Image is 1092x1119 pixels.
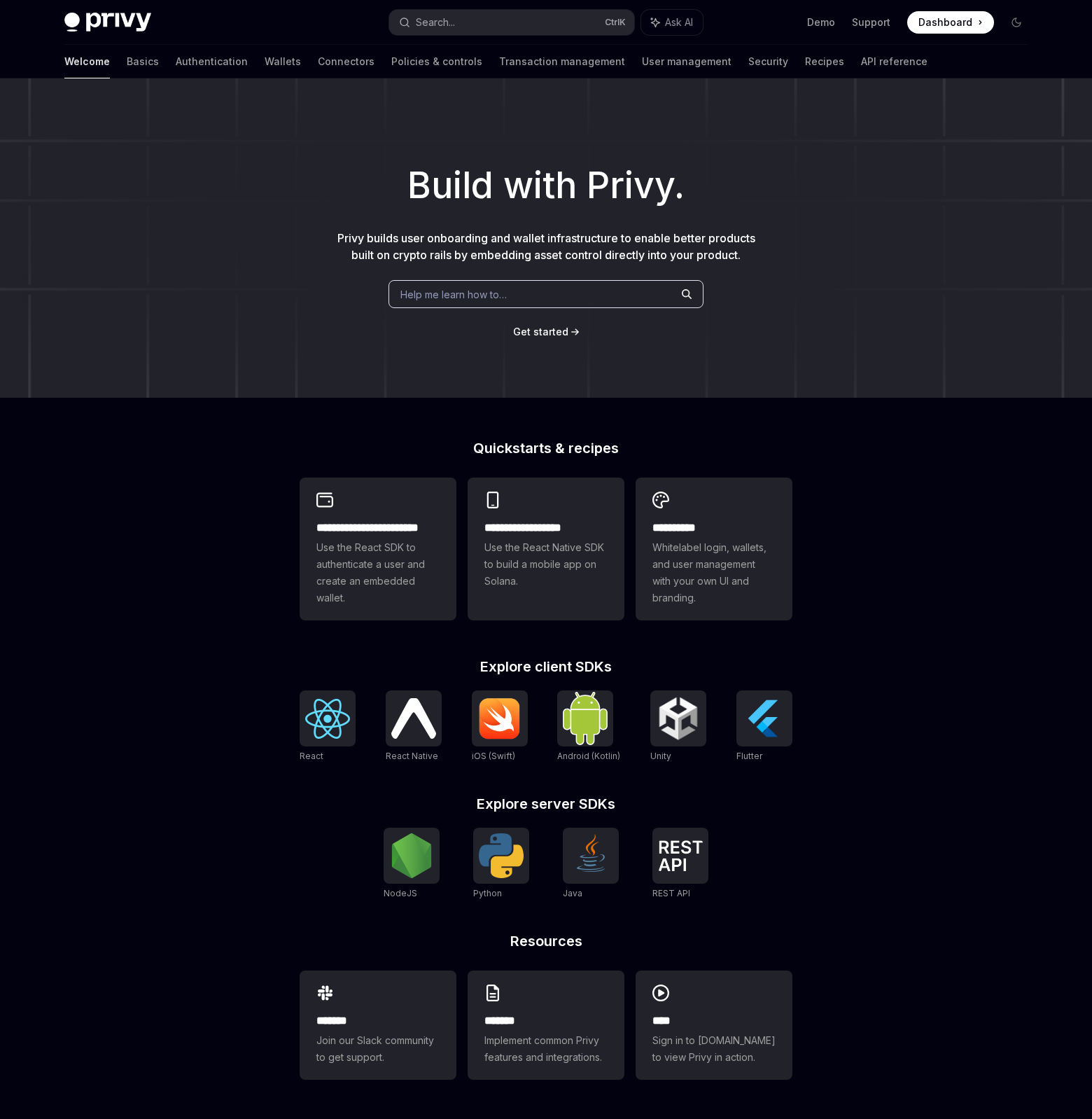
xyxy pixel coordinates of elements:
span: Ctrl K [605,17,626,28]
span: Whitelabel login, wallets, and user management with your own UI and branding. [652,539,776,606]
a: UnityUnity [650,690,706,763]
img: Unity [656,696,701,741]
button: Search...CtrlK [389,10,634,35]
a: JavaJava [563,828,619,901]
span: iOS (Swift) [472,751,515,761]
a: React NativeReact Native [386,690,442,763]
h2: Resources [300,934,792,948]
img: REST API [658,840,703,871]
a: Basics [127,45,159,78]
a: User management [642,45,731,78]
span: NodeJS [384,888,417,898]
span: Java [563,888,582,898]
span: Use the React SDK to authenticate a user and create an embedded wallet. [316,539,440,606]
span: Python [473,888,502,898]
img: dark logo [64,13,151,32]
div: Search... [416,14,455,31]
a: API reference [861,45,927,78]
a: Security [748,45,788,78]
a: PythonPython [473,828,529,901]
a: Policies & controls [391,45,482,78]
a: Welcome [64,45,110,78]
a: **** **** **** ***Use the React Native SDK to build a mobile app on Solana. [468,478,624,620]
a: Support [852,15,890,29]
img: iOS (Swift) [477,697,522,739]
a: Dashboard [907,11,994,34]
span: Sign in to [DOMAIN_NAME] to view Privy in action. [652,1032,776,1066]
span: React Native [386,751,438,761]
span: Implement common Privy features and integrations. [484,1032,608,1066]
img: Python [479,833,524,878]
a: Android (Kotlin)Android (Kotlin) [557,690,620,763]
img: Android (Kotlin) [563,692,608,744]
a: REST APIREST API [652,828,708,901]
a: **** **Join our Slack community to get support. [300,971,456,1080]
span: Flutter [736,751,762,761]
span: Use the React Native SDK to build a mobile app on Solana. [484,539,608,590]
span: REST API [652,888,690,898]
a: Connectors [318,45,374,78]
span: Dashboard [918,15,972,29]
span: Help me learn how to… [400,287,507,302]
a: ReactReact [300,690,356,763]
a: FlutterFlutter [736,690,792,763]
img: React Native [391,698,436,738]
h1: Build with Privy. [22,158,1070,213]
a: **** *****Whitelabel login, wallets, and user management with your own UI and branding. [636,478,792,620]
span: Get started [513,326,568,338]
h2: Quickstarts & recipes [300,441,792,455]
a: iOS (Swift)iOS (Swift) [472,690,528,763]
img: Java [568,833,613,878]
a: Get started [513,325,568,339]
a: NodeJSNodeJS [384,828,440,901]
a: Wallets [265,45,301,78]
a: Authentication [176,45,248,78]
span: React [300,751,323,761]
img: Flutter [742,696,787,741]
span: Privy builds user onboarding and wallet infrastructure to enable better products built on crypto ... [337,231,755,262]
a: **** **Implement common Privy features and integrations. [468,971,624,1080]
img: React [305,699,350,739]
span: Ask AI [665,15,693,29]
span: Android (Kotlin) [557,751,620,761]
a: Demo [807,15,835,29]
button: Toggle dark mode [1005,11,1028,34]
h2: Explore client SDKs [300,660,792,674]
a: Recipes [805,45,844,78]
a: ****Sign in to [DOMAIN_NAME] to view Privy in action. [636,971,792,1080]
span: Unity [650,751,671,761]
img: NodeJS [389,833,434,878]
span: Join our Slack community to get support. [316,1032,440,1066]
button: Ask AI [641,10,703,35]
a: Transaction management [499,45,625,78]
h2: Explore server SDKs [300,797,792,811]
